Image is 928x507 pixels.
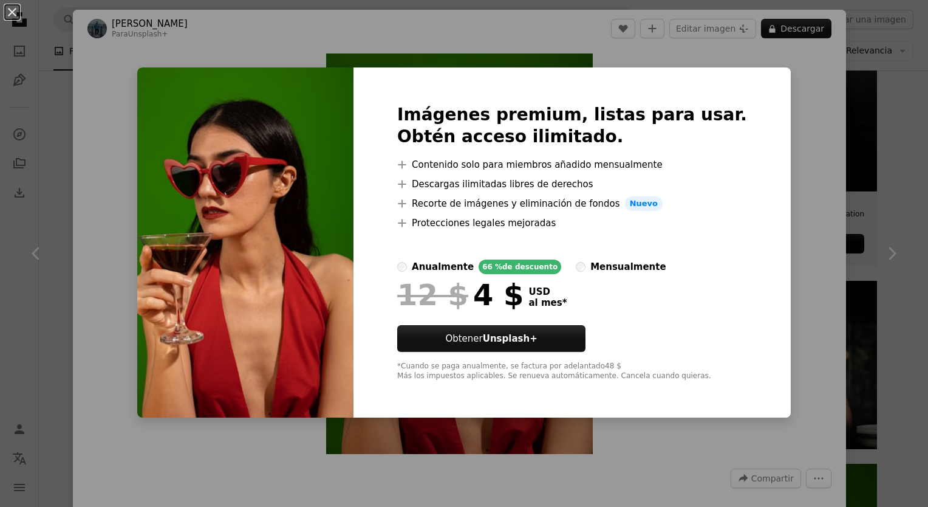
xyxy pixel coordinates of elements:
[397,196,747,211] li: Recorte de imágenes y eliminación de fondos
[576,262,585,272] input: mensualmente
[483,333,537,344] strong: Unsplash+
[397,362,747,381] div: *Cuando se paga anualmente, se factura por adelantado 48 $ Más los impuestos aplicables. Se renue...
[479,260,561,274] div: 66 % de descuento
[397,104,747,148] h2: Imágenes premium, listas para usar. Obtén acceso ilimitado.
[397,262,407,272] input: anualmente66 %de descuento
[397,279,468,311] span: 12 $
[625,196,663,211] span: Nuevo
[528,297,567,308] span: al mes *
[590,260,666,274] div: mensualmente
[528,286,567,297] span: USD
[397,325,585,352] button: ObtenerUnsplash+
[412,260,474,274] div: anualmente
[397,279,524,311] div: 4 $
[397,177,747,191] li: Descargas ilimitadas libres de derechos
[137,67,353,418] img: premium_photo-1677637944346-f7365ccaa83e
[397,157,747,172] li: Contenido solo para miembros añadido mensualmente
[397,216,747,230] li: Protecciones legales mejoradas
